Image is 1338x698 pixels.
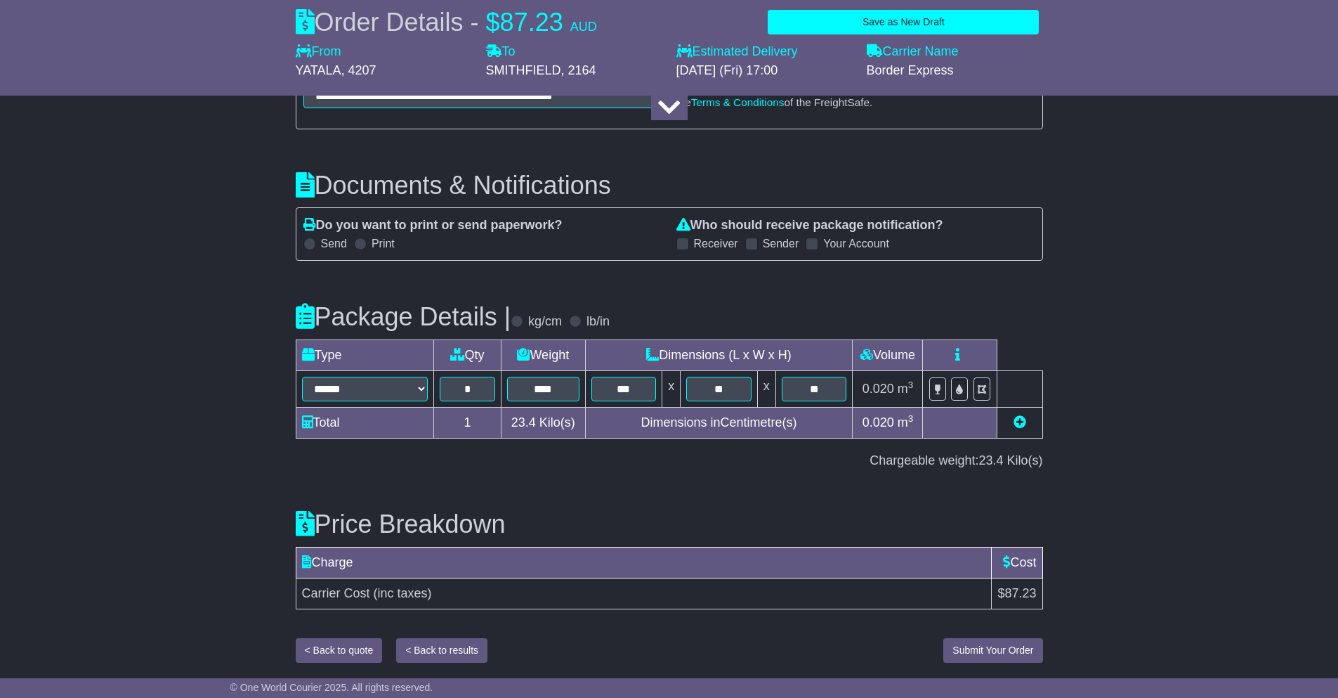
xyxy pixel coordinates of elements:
span: m [898,415,914,429]
button: Save as New Draft [768,10,1039,34]
label: kg/cm [528,314,562,330]
sup: 3 [908,413,914,424]
td: Qty [433,340,501,370]
label: Print [372,237,395,250]
td: Volume [853,340,923,370]
button: < Back to results [396,638,487,663]
span: 0.020 [863,382,894,396]
span: AUD [570,20,597,34]
span: m [898,382,914,396]
h3: Price Breakdown [296,510,1043,538]
div: [DATE] (Fri) 17:00 [676,63,853,79]
a: Add new item [1014,415,1026,429]
span: © One World Courier 2025. All rights reserved. [230,682,433,693]
label: From [296,44,341,60]
td: Cost [992,547,1042,578]
button: Submit Your Order [943,638,1042,663]
span: 23.4 [511,415,536,429]
span: 0.020 [863,415,894,429]
td: Dimensions (L x W x H) [585,340,853,370]
h3: Package Details | [296,303,511,331]
td: x [662,370,681,407]
label: To [486,44,516,60]
td: Kilo(s) [501,407,585,438]
label: Who should receive package notification? [676,218,943,233]
label: Carrier Name [867,44,959,60]
td: 1 [433,407,501,438]
span: , 4207 [341,63,376,77]
span: Submit Your Order [952,645,1033,656]
td: Weight [501,340,585,370]
label: Receiver [694,237,738,250]
label: Do you want to print or send paperwork? [303,218,563,233]
label: Send [321,237,347,250]
label: lb/in [586,314,610,330]
div: Border Express [867,63,1043,79]
span: 87.23 [500,8,563,37]
span: Carrier Cost [302,586,370,600]
span: SMITHFIELD [486,63,561,77]
label: Sender [763,237,799,250]
label: Your Account [823,237,889,250]
label: Estimated Delivery [676,44,853,60]
td: Charge [296,547,992,578]
span: $87.23 [997,586,1036,600]
div: Chargeable weight: Kilo(s) [296,453,1043,469]
td: Type [296,340,433,370]
td: Dimensions in Centimetre(s) [585,407,853,438]
span: (inc taxes) [374,586,432,600]
td: x [757,370,775,407]
div: Order Details - [296,7,597,37]
button: < Back to quote [296,638,383,663]
sup: 3 [908,380,914,390]
td: Total [296,407,433,438]
span: 23.4 [978,453,1003,467]
h3: Documents & Notifications [296,172,1043,200]
span: $ [486,8,500,37]
span: , 2164 [561,63,596,77]
span: YATALA [296,63,341,77]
